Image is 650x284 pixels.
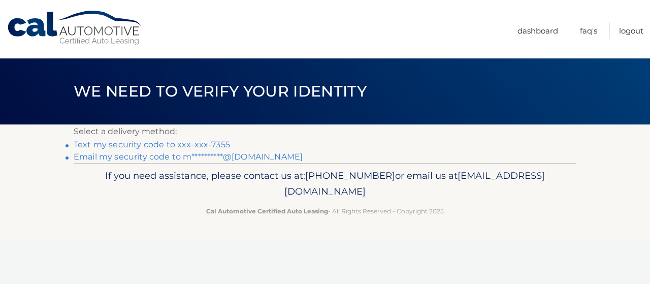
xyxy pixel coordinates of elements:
[619,22,643,39] a: Logout
[74,140,230,149] a: Text my security code to xxx-xxx-7355
[7,10,144,46] a: Cal Automotive
[74,152,303,162] a: Email my security code to m**********@[DOMAIN_NAME]
[517,22,558,39] a: Dashboard
[206,207,328,215] strong: Cal Automotive Certified Auto Leasing
[580,22,597,39] a: FAQ's
[80,168,570,200] p: If you need assistance, please contact us at: or email us at
[305,170,395,181] span: [PHONE_NUMBER]
[74,82,367,101] span: We need to verify your identity
[74,124,576,139] p: Select a delivery method:
[80,206,570,216] p: - All Rights Reserved - Copyright 2025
